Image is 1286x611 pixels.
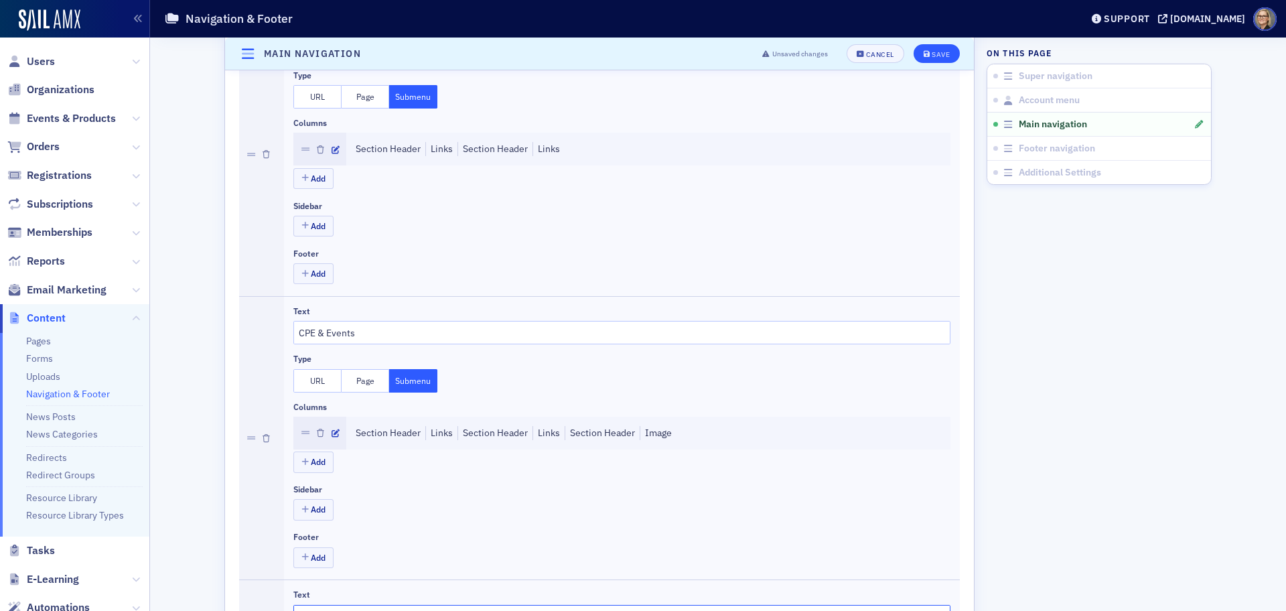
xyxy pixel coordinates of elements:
div: Section Header [565,426,635,440]
div: Footer [293,532,319,542]
button: URL [293,369,342,393]
div: Columns [293,118,327,128]
a: Redirects [26,452,67,464]
span: Super navigation [1019,70,1092,82]
a: Users [7,54,55,69]
div: Section Header [356,142,421,156]
a: Email Marketing [7,283,106,297]
a: Registrations [7,168,92,183]
span: Orders [27,139,60,154]
button: Submenu [389,85,437,109]
button: URL [293,85,342,109]
button: Add [293,499,334,520]
button: Page [342,85,390,109]
span: Main navigation [1019,119,1087,131]
div: Footer [293,249,319,259]
div: Text [293,590,310,600]
button: [DOMAIN_NAME] [1158,14,1250,23]
div: Support [1104,13,1150,25]
div: Section Header [356,426,421,440]
h4: On this page [987,47,1212,59]
span: Email Marketing [27,283,106,297]
span: Tasks [27,543,55,558]
a: Memberships [7,225,92,240]
span: Organizations [27,82,94,97]
div: Section Header [457,426,528,440]
div: Text [293,306,310,316]
a: News Categories [26,428,98,440]
a: Resource Library Types [26,509,124,521]
a: Redirect Groups [26,469,95,481]
div: [DOMAIN_NAME] [1170,13,1245,25]
a: Pages [26,335,51,347]
a: Orders [7,139,60,154]
span: Users [27,54,55,69]
button: Submenu [389,369,437,393]
span: Profile [1253,7,1277,31]
a: Events & Products [7,111,116,126]
div: Links [425,142,453,156]
a: Content [7,311,66,326]
span: Subscriptions [27,197,93,212]
div: Cancel [866,50,894,58]
span: E-Learning [27,572,79,587]
div: Section Header [457,142,528,156]
a: Tasks [7,543,55,558]
div: Sidebar [293,484,322,494]
h4: Main navigation [264,47,361,61]
div: Type [293,70,311,80]
button: Add [293,263,334,284]
button: Add [293,216,334,236]
span: Events & Products [27,111,116,126]
div: Type [293,354,311,364]
a: Resource Library [26,492,97,504]
a: News Posts [26,411,76,423]
h1: Navigation & Footer [186,11,293,27]
button: Add [293,168,334,189]
button: Save [914,44,960,63]
a: Forms [26,352,53,364]
a: Subscriptions [7,197,93,212]
a: Navigation & Footer [26,388,110,400]
a: Reports [7,254,65,269]
span: Reports [27,254,65,269]
button: Cancel [847,44,904,63]
span: Unsaved changes [772,48,828,59]
button: Add [293,547,334,568]
a: E-Learning [7,572,79,587]
div: Save [932,50,950,58]
img: SailAMX [19,9,80,31]
span: Memberships [27,225,92,240]
span: Footer navigation [1019,143,1095,155]
span: Registrations [27,168,92,183]
a: Organizations [7,82,94,97]
div: Links [532,426,560,440]
span: Content [27,311,66,326]
div: Image [640,426,672,440]
div: Sidebar [293,201,322,211]
span: Account menu [1019,94,1080,107]
div: Links [532,142,560,156]
a: Uploads [26,370,60,383]
button: Add [293,452,334,472]
button: Page [342,369,390,393]
span: Additional Settings [1019,167,1101,179]
div: Columns [293,402,327,412]
div: Links [425,426,453,440]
